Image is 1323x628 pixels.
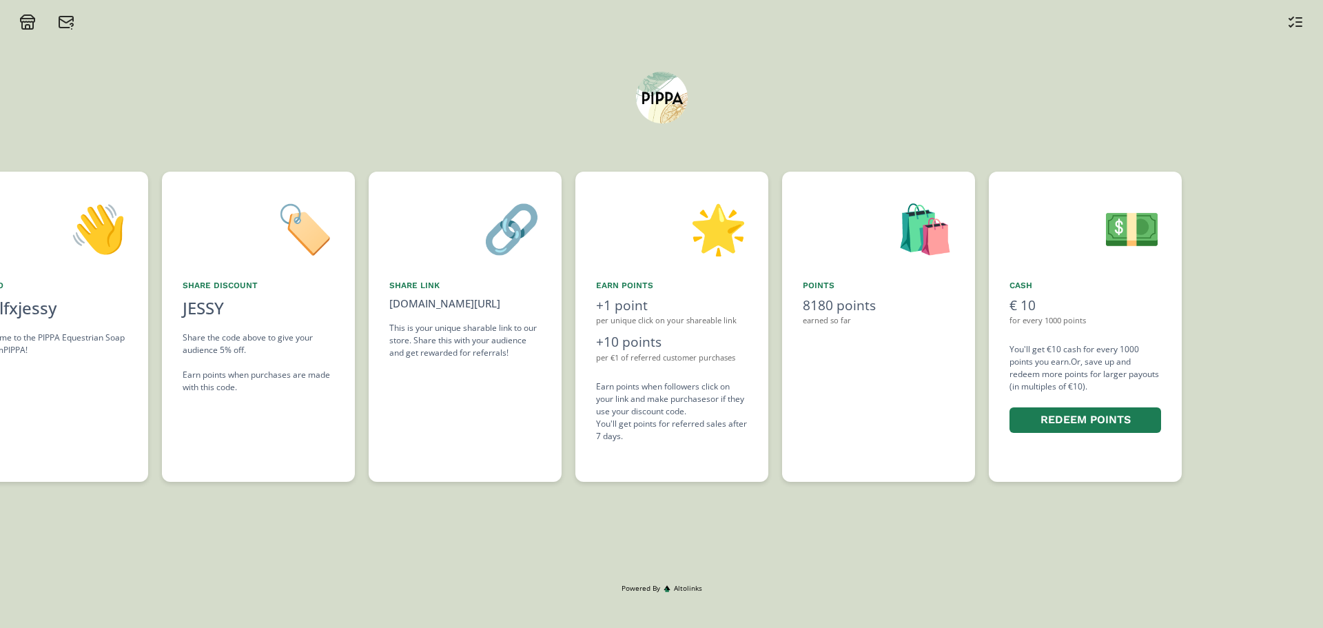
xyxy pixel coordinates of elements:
div: [DOMAIN_NAME][URL] [389,296,541,312]
div: € 10 [1009,296,1161,316]
span: Powered By [622,583,660,594]
button: Redeem points [1009,407,1161,433]
div: Earn points [596,279,748,292]
div: +1 point [596,296,748,316]
div: for every 1000 points [1009,315,1161,327]
div: 🛍️ [803,192,954,263]
div: 🏷️ [183,192,334,263]
div: Share the code above to give your audience 5% off. Earn points when purchases are made with this ... [183,332,334,394]
span: Altolinks [674,583,702,594]
div: JESSY [183,296,224,321]
div: Cash [1009,279,1161,292]
div: earned so far [803,315,954,327]
div: 💵 [1009,192,1161,263]
div: Earn points when followers click on your link and make purchases or if they use your discount cod... [596,381,748,443]
div: points [803,279,954,292]
div: You'll get €10 cash for every 1000 points you earn. Or, save up and redeem more points for larger... [1009,343,1161,435]
div: 🔗 [389,192,541,263]
div: This is your unique sharable link to our store. Share this with your audience and get rewarded fo... [389,322,541,359]
div: per unique click on your shareable link [596,315,748,327]
div: 🌟 [596,192,748,263]
img: favicon-32x32.png [664,585,670,592]
div: Share Discount [183,279,334,292]
div: per €1 of referred customer purchases [596,352,748,364]
div: +10 points [596,332,748,352]
div: 8180 points [803,296,954,316]
img: 56c3Wnv7XcPn [636,72,688,123]
div: Share Link [389,279,541,292]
